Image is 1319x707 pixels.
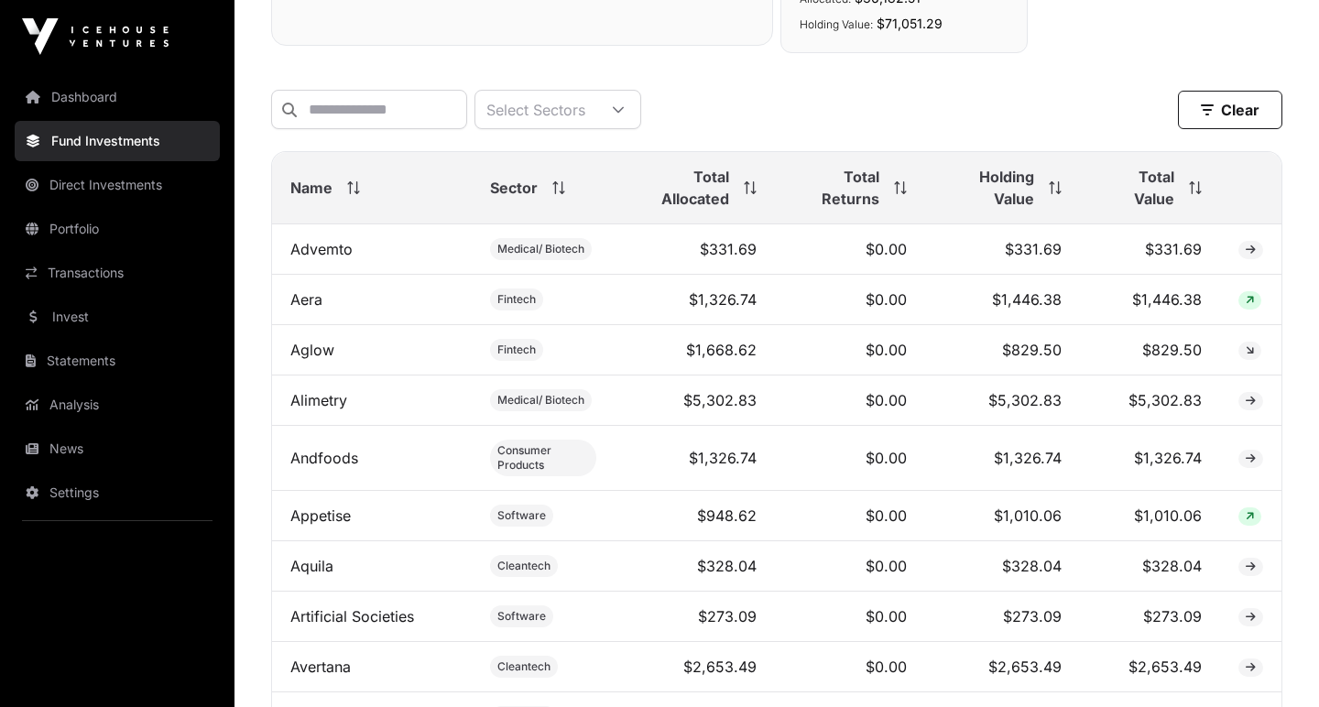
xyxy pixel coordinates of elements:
td: $1,446.38 [1080,275,1220,325]
a: Aquila [290,557,333,575]
td: $1,010.06 [1080,491,1220,541]
td: $0.00 [775,642,925,692]
td: $0.00 [775,592,925,642]
img: Icehouse Ventures Logo [22,18,169,55]
td: $273.09 [1080,592,1220,642]
td: $328.04 [925,541,1079,592]
iframe: Chat Widget [1227,619,1319,707]
td: $2,653.49 [925,642,1079,692]
a: News [15,429,220,469]
a: Alimetry [290,391,347,409]
td: $331.69 [1080,224,1220,275]
td: $2,653.49 [615,642,775,692]
td: $948.62 [615,491,775,541]
a: Andfoods [290,449,358,467]
td: $1,326.74 [1080,426,1220,491]
a: Aera [290,290,322,309]
span: Total Value [1098,166,1174,210]
td: $328.04 [615,541,775,592]
span: Cleantech [497,659,550,674]
td: $273.09 [925,592,1079,642]
a: Invest [15,297,220,337]
td: $0.00 [775,541,925,592]
span: $71,051.29 [877,16,943,31]
span: Sector [490,177,538,199]
span: Medical/ Biotech [497,393,584,408]
a: Aglow [290,341,334,359]
a: Analysis [15,385,220,425]
span: Consumer Products [497,443,589,473]
a: Advemto [290,240,353,258]
a: Statements [15,341,220,381]
td: $0.00 [775,325,925,375]
span: Total Returns [793,166,879,210]
td: $1,326.74 [925,426,1079,491]
td: $331.69 [615,224,775,275]
td: $1,446.38 [925,275,1079,325]
td: $829.50 [1080,325,1220,375]
span: Software [497,609,546,624]
span: Software [497,508,546,523]
td: $0.00 [775,224,925,275]
a: Dashboard [15,77,220,117]
a: Appetise [290,506,351,525]
span: Holding Value: [800,17,873,31]
a: Transactions [15,253,220,293]
span: Fintech [497,343,536,357]
a: Settings [15,473,220,513]
td: $5,302.83 [1080,375,1220,426]
span: Fintech [497,292,536,307]
a: Direct Investments [15,165,220,205]
span: Medical/ Biotech [497,242,584,256]
td: $1,326.74 [615,275,775,325]
a: Portfolio [15,209,220,249]
td: $1,010.06 [925,491,1079,541]
td: $0.00 [775,491,925,541]
td: $0.00 [775,426,925,491]
button: Clear [1178,91,1282,129]
span: Cleantech [497,559,550,573]
td: $1,668.62 [615,325,775,375]
td: $0.00 [775,375,925,426]
td: $5,302.83 [615,375,775,426]
div: Select Sectors [475,91,596,128]
td: $1,326.74 [615,426,775,491]
td: $829.50 [925,325,1079,375]
td: $331.69 [925,224,1079,275]
td: $273.09 [615,592,775,642]
td: $328.04 [1080,541,1220,592]
span: Holding Value [943,166,1033,210]
span: Total Allocated [633,166,729,210]
td: $0.00 [775,275,925,325]
a: Fund Investments [15,121,220,161]
a: Artificial Societies [290,607,414,625]
a: Avertana [290,658,351,676]
td: $2,653.49 [1080,642,1220,692]
span: Name [290,177,332,199]
td: $5,302.83 [925,375,1079,426]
